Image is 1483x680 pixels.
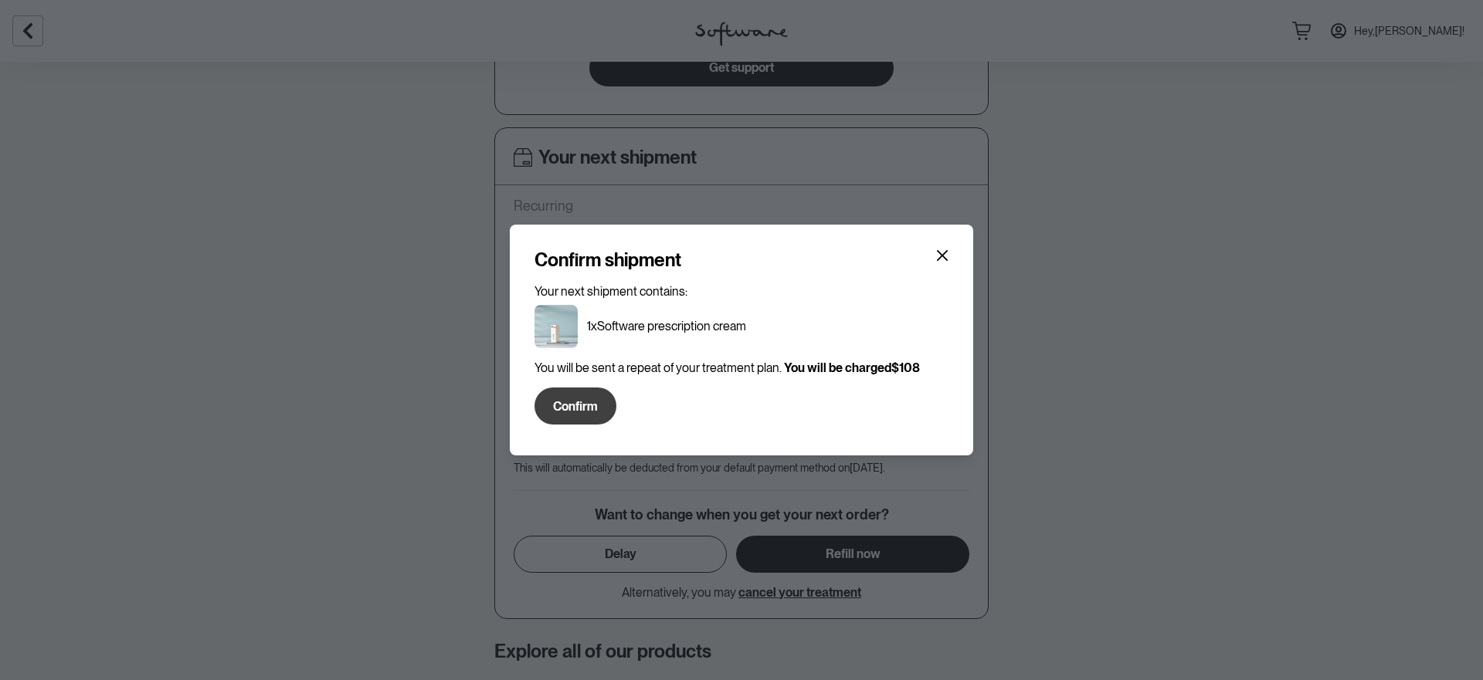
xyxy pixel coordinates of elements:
span: Confirm [553,399,598,414]
p: 1x Software prescription cream [587,319,746,333]
p: Your next shipment contains: [534,284,949,299]
strong: You will be charged $108 [784,360,920,375]
img: cktujd3cr00003e5xydhm4e2c.jpg [534,305,578,348]
h4: Confirm shipment [534,249,681,272]
button: Close [930,243,955,268]
button: Confirm [534,387,616,425]
p: You will be sent a repeat of your treatment plan. [534,360,949,375]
